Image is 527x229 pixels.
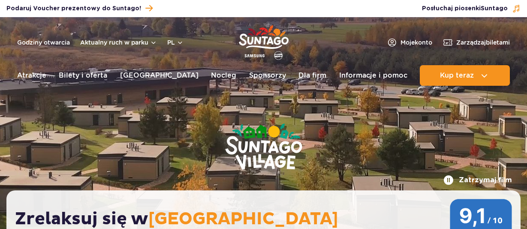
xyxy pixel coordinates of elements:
[59,65,107,86] a: Bilety i oferta
[211,65,236,86] a: Nocleg
[191,90,337,205] img: Suntago Village
[456,38,510,47] span: Zarządzaj biletami
[420,65,510,86] button: Kup teraz
[249,65,286,86] a: Sponsorzy
[443,37,510,48] a: Zarządzajbiletami
[239,21,289,61] a: Park of Poland
[440,72,474,79] span: Kup teraz
[422,4,508,13] span: Posłuchaj piosenki
[6,3,153,14] a: Podaruj Voucher prezentowy do Suntago!
[80,39,157,46] button: Aktualny ruch w parku
[120,65,199,86] a: [GEOGRAPHIC_DATA]
[167,38,184,47] button: pl
[481,6,508,12] span: Suntago
[422,4,521,13] button: Posłuchaj piosenkiSuntago
[443,175,512,185] button: Zatrzymaj film
[6,4,141,13] span: Podaruj Voucher prezentowy do Suntago!
[401,38,432,47] span: Moje konto
[298,65,326,86] a: Dla firm
[17,65,46,86] a: Atrakcje
[339,65,407,86] a: Informacje i pomoc
[387,37,432,48] a: Mojekonto
[17,38,70,47] a: Godziny otwarcia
